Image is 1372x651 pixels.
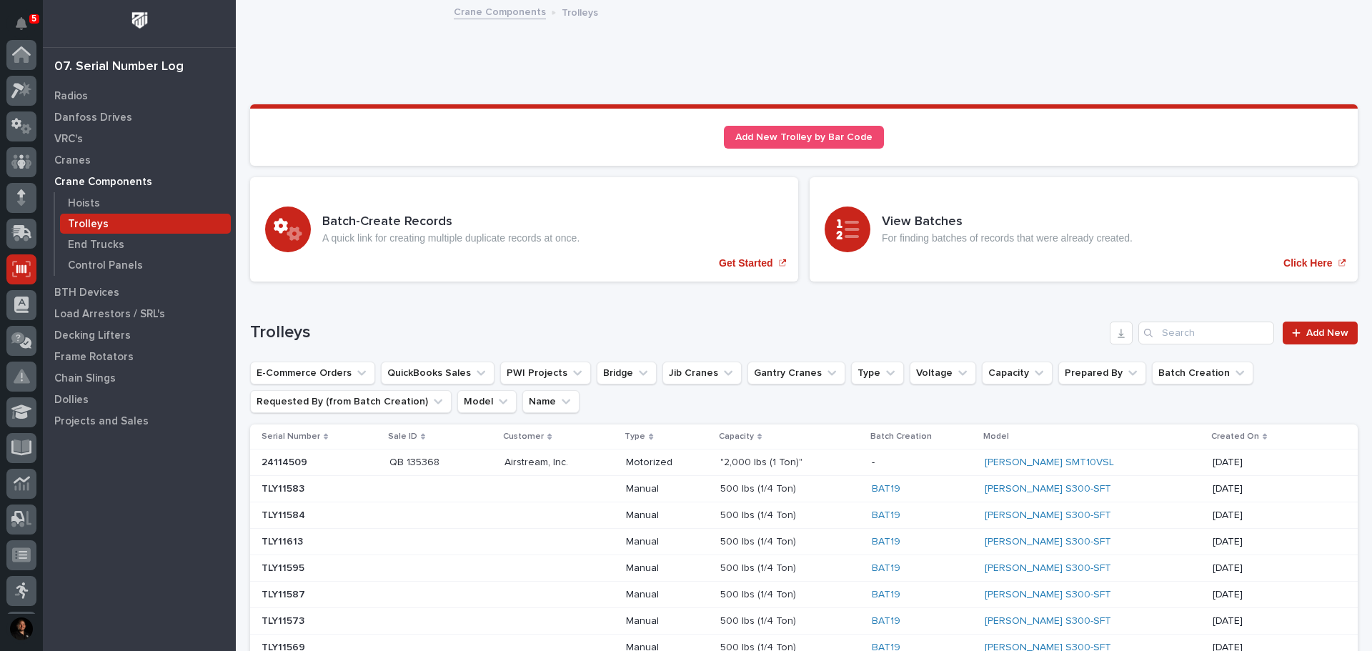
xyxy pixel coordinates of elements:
[910,362,976,384] button: Voltage
[720,560,799,575] p: 500 lbs (1/4 Ton)
[54,59,184,75] div: 07. Serial Number Log
[43,367,236,389] a: Chain Slings
[872,615,900,627] a: BAT19
[262,533,306,548] p: TLY11613
[882,214,1133,230] h3: View Batches
[262,454,310,469] p: 24114509
[720,533,799,548] p: 500 lbs (1/4 Ton)
[43,149,236,171] a: Cranes
[810,177,1358,282] a: Click Here
[562,4,598,19] p: Trolleys
[43,410,236,432] a: Projects and Sales
[985,510,1111,522] a: [PERSON_NAME] S300-SFT
[54,287,119,299] p: BTH Devices
[1306,328,1348,338] span: Add New
[1213,510,1306,522] p: [DATE]
[872,510,900,522] a: BAT19
[1213,536,1306,548] p: [DATE]
[6,614,36,644] button: users-avatar
[43,324,236,346] a: Decking Lifters
[720,480,799,495] p: 500 lbs (1/4 Ton)
[250,555,1358,582] tr: TLY11595TLY11595 Manual500 lbs (1/4 Ton)500 lbs (1/4 Ton) BAT19 [PERSON_NAME] S300-SFT [DATE]
[662,362,742,384] button: Jib Cranes
[322,232,580,244] p: A quick link for creating multiple duplicate records at once.
[250,322,1104,343] h1: Trolleys
[720,454,805,469] p: "2,000 lbs (1 Ton)"
[43,282,236,303] a: BTH Devices
[1058,362,1146,384] button: Prepared By
[626,457,708,469] p: Motorized
[54,133,83,146] p: VRC's
[1211,429,1259,444] p: Created On
[381,362,494,384] button: QuickBooks Sales
[43,389,236,410] a: Dollies
[851,362,904,384] button: Type
[54,351,134,364] p: Frame Rotators
[262,586,308,601] p: TLY11587
[388,429,417,444] p: Sale ID
[54,372,116,385] p: Chain Slings
[262,480,307,495] p: TLY11583
[1213,562,1306,575] p: [DATE]
[1138,322,1274,344] input: Search
[43,106,236,128] a: Danfoss Drives
[626,589,708,601] p: Manual
[1213,589,1306,601] p: [DATE]
[503,429,544,444] p: Customer
[250,582,1358,608] tr: TLY11587TLY11587 Manual500 lbs (1/4 Ton)500 lbs (1/4 Ton) BAT19 [PERSON_NAME] S300-SFT [DATE]
[43,85,236,106] a: Radios
[55,214,236,234] a: Trolleys
[68,239,124,252] p: End Trucks
[719,429,754,444] p: Capacity
[250,476,1358,502] tr: TLY11583TLY11583 Manual500 lbs (1/4 Ton)500 lbs (1/4 Ton) BAT19 [PERSON_NAME] S300-SFT [DATE]
[262,560,307,575] p: TLY11595
[626,510,708,522] p: Manual
[985,589,1111,601] a: [PERSON_NAME] S300-SFT
[625,429,645,444] p: Type
[43,303,236,324] a: Load Arrestors / SRL's
[43,171,236,192] a: Crane Components
[262,612,307,627] p: TLY11573
[322,214,580,230] h3: Batch-Create Records
[454,3,546,19] a: Crane Components
[262,507,308,522] p: TLY11584
[985,457,1114,469] a: [PERSON_NAME] SMT10VSL
[720,612,799,627] p: 500 lbs (1/4 Ton)
[747,362,845,384] button: Gantry Cranes
[55,255,236,275] a: Control Panels
[985,536,1111,548] a: [PERSON_NAME] S300-SFT
[504,454,571,469] p: Airstream, Inc.
[457,390,517,413] button: Model
[6,9,36,39] button: Notifications
[720,507,799,522] p: 500 lbs (1/4 Ton)
[389,454,442,469] p: QB 135368
[54,176,152,189] p: Crane Components
[68,259,143,272] p: Control Panels
[68,197,100,210] p: Hoists
[54,90,88,103] p: Radios
[626,615,708,627] p: Manual
[250,449,1358,476] tr: 2411450924114509 QB 135368QB 135368 Airstream, Inc.Airstream, Inc. Motorized"2,000 lbs (1 Ton)""2...
[55,234,236,254] a: End Trucks
[43,346,236,367] a: Frame Rotators
[983,429,1009,444] p: Model
[597,362,657,384] button: Bridge
[54,394,89,407] p: Dollies
[872,457,974,469] p: -
[250,362,375,384] button: E-Commerce Orders
[870,429,932,444] p: Batch Creation
[872,562,900,575] a: BAT19
[54,308,165,321] p: Load Arrestors / SRL's
[126,7,153,34] img: Workspace Logo
[626,536,708,548] p: Manual
[724,126,884,149] a: Add New Trolley by Bar Code
[68,218,109,231] p: Trolleys
[719,257,772,269] p: Get Started
[872,589,900,601] a: BAT19
[985,615,1111,627] a: [PERSON_NAME] S300-SFT
[985,483,1111,495] a: [PERSON_NAME] S300-SFT
[626,562,708,575] p: Manual
[626,483,708,495] p: Manual
[1213,615,1306,627] p: [DATE]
